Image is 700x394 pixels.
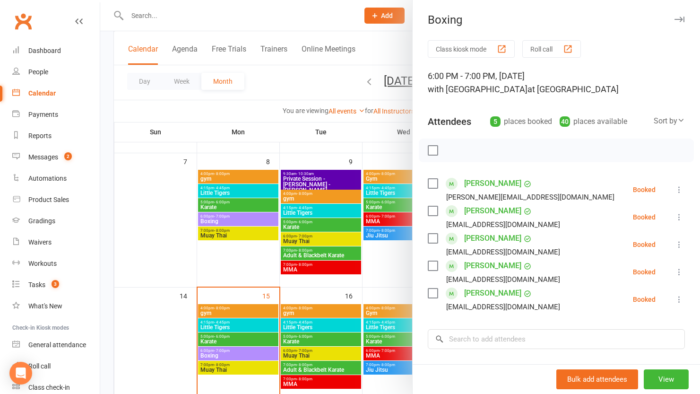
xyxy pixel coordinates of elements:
[28,153,58,161] div: Messages
[522,40,581,58] button: Roll call
[28,89,56,97] div: Calendar
[12,232,100,253] a: Waivers
[9,362,32,385] div: Open Intercom Messenger
[446,219,560,231] div: [EMAIL_ADDRESS][DOMAIN_NAME]
[28,68,48,76] div: People
[28,384,70,391] div: Class check-in
[12,189,100,210] a: Product Sales
[12,104,100,125] a: Payments
[12,296,100,317] a: What's New
[52,280,59,288] span: 3
[28,341,86,349] div: General attendance
[428,84,527,94] span: with [GEOGRAPHIC_DATA]
[428,70,685,96] div: 6:00 PM - 7:00 PM, [DATE]
[11,9,35,33] a: Clubworx
[12,168,100,189] a: Automations
[446,301,560,313] div: [EMAIL_ADDRESS][DOMAIN_NAME]
[428,40,515,58] button: Class kiosk mode
[12,147,100,168] a: Messages 2
[28,111,58,118] div: Payments
[64,152,72,160] span: 2
[464,286,521,301] a: [PERSON_NAME]
[12,253,100,274] a: Workouts
[490,115,552,128] div: places booked
[527,84,619,94] span: at [GEOGRAPHIC_DATA]
[560,116,570,127] div: 40
[428,329,685,349] input: Search to add attendees
[633,296,656,303] div: Booked
[464,176,521,191] a: [PERSON_NAME]
[654,115,685,127] div: Sort by
[12,61,100,83] a: People
[464,258,521,273] a: [PERSON_NAME]
[12,356,100,377] a: Roll call
[12,125,100,147] a: Reports
[28,196,69,203] div: Product Sales
[28,175,67,182] div: Automations
[633,241,656,248] div: Booked
[428,115,471,128] div: Attendees
[28,281,45,289] div: Tasks
[633,214,656,220] div: Booked
[633,269,656,275] div: Booked
[556,369,638,389] button: Bulk add attendees
[446,191,614,203] div: [PERSON_NAME][EMAIL_ADDRESS][DOMAIN_NAME]
[28,217,55,225] div: Gradings
[633,186,656,193] div: Booked
[28,260,57,267] div: Workouts
[464,231,521,246] a: [PERSON_NAME]
[12,334,100,356] a: General attendance kiosk mode
[12,83,100,104] a: Calendar
[28,302,62,310] div: What's New
[446,273,560,286] div: [EMAIL_ADDRESS][DOMAIN_NAME]
[28,132,52,140] div: Reports
[644,369,689,389] button: View
[464,203,521,219] a: [PERSON_NAME]
[446,246,560,258] div: [EMAIL_ADDRESS][DOMAIN_NAME]
[28,47,61,54] div: Dashboard
[12,274,100,296] a: Tasks 3
[413,13,700,26] div: Boxing
[28,362,51,370] div: Roll call
[12,40,100,61] a: Dashboard
[12,210,100,232] a: Gradings
[560,115,627,128] div: places available
[490,116,501,127] div: 5
[28,238,52,246] div: Waivers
